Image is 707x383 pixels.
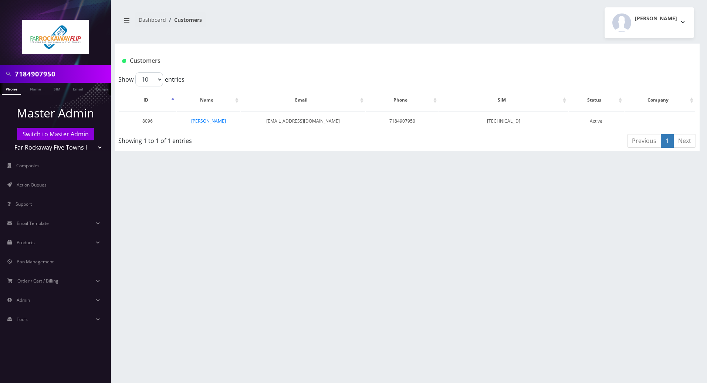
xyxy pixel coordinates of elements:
[177,89,240,111] th: Name: activate to sort column ascending
[605,7,694,38] button: [PERSON_NAME]
[366,112,439,130] td: 7184907950
[366,89,439,111] th: Phone: activate to sort column ascending
[122,57,595,64] h1: Customers
[2,83,21,95] a: Phone
[50,83,64,94] a: SIM
[139,16,166,23] a: Dashboard
[26,83,45,94] a: Name
[673,134,696,148] a: Next
[69,83,87,94] a: Email
[119,112,176,130] td: 8096
[627,134,661,148] a: Previous
[120,12,402,33] nav: breadcrumb
[241,89,365,111] th: Email: activate to sort column ascending
[439,89,568,111] th: SIM: activate to sort column ascending
[17,239,35,246] span: Products
[118,72,185,86] label: Show entries
[635,16,677,22] h2: [PERSON_NAME]
[625,89,695,111] th: Company: activate to sort column ascending
[17,259,54,265] span: Ban Management
[241,112,365,130] td: [EMAIL_ADDRESS][DOMAIN_NAME]
[439,112,568,130] td: [TECHNICAL_ID]
[17,128,94,140] a: Switch to Master Admin
[15,67,109,81] input: Search in Company
[569,89,624,111] th: Status: activate to sort column ascending
[17,278,58,284] span: Order / Cart / Billing
[22,20,89,54] img: Far Rockaway Five Towns Flip
[92,83,117,94] a: Company
[569,112,624,130] td: Active
[166,16,202,24] li: Customers
[16,163,40,169] span: Companies
[661,134,674,148] a: 1
[135,72,163,86] select: Showentries
[119,89,176,111] th: ID: activate to sort column descending
[191,118,226,124] a: [PERSON_NAME]
[17,297,30,303] span: Admin
[16,201,32,207] span: Support
[17,182,47,188] span: Action Queues
[17,316,28,322] span: Tools
[17,220,49,226] span: Email Template
[118,133,353,145] div: Showing 1 to 1 of 1 entries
